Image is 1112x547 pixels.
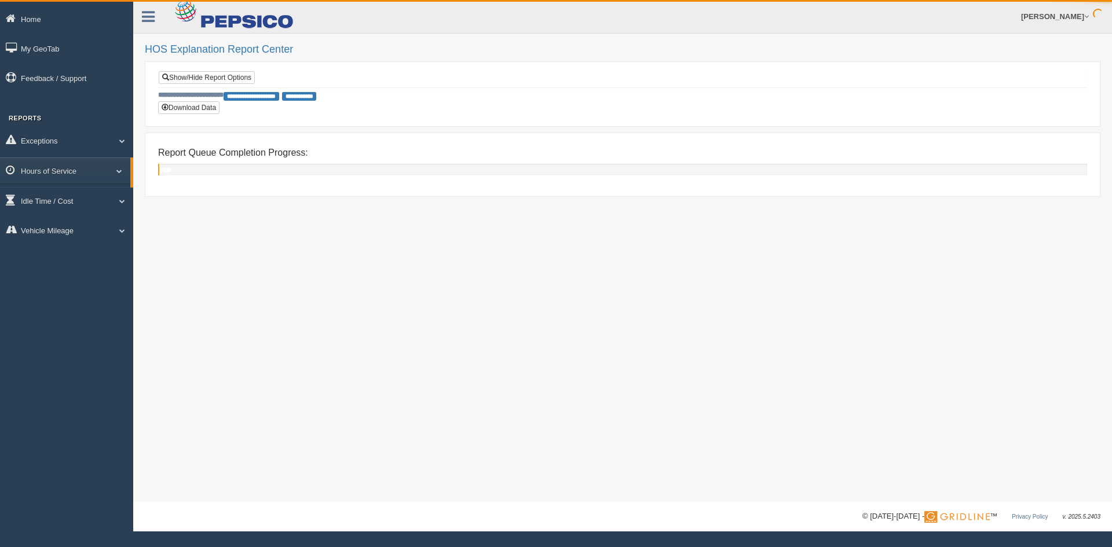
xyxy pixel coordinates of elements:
h2: HOS Explanation Report Center [145,44,1100,56]
a: HOS Explanation Reports [21,187,130,208]
span: v. 2025.5.2403 [1063,513,1100,520]
button: Download Data [158,101,220,114]
a: Privacy Policy [1012,513,1048,520]
a: Show/Hide Report Options [159,71,255,84]
h4: Report Queue Completion Progress: [158,148,1087,158]
div: © [DATE]-[DATE] - ™ [862,511,1100,523]
img: Gridline [924,511,990,523]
